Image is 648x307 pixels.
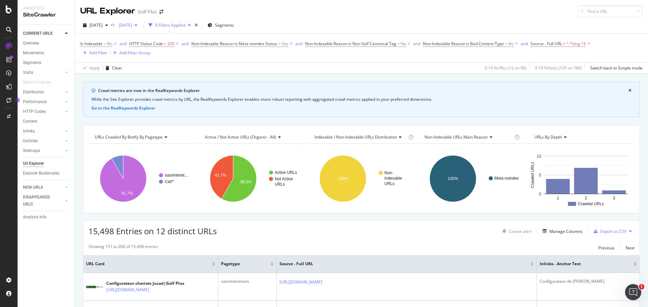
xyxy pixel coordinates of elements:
div: A chart. [528,149,633,208]
button: Add Filter [80,49,107,57]
div: Showing 151 to 200 of 15,498 entries [88,244,158,252]
span: Source - Full URL [279,261,520,267]
button: [DATE] [116,20,140,31]
button: Go to the RealKeywords Explorer [91,105,155,111]
text: Cat/* [165,179,174,184]
img: main image [86,286,103,288]
span: 1 [639,284,644,289]
div: Analysis Info [23,214,47,221]
a: Search Engines [23,79,58,86]
a: Movements [23,50,70,57]
span: URL Card [86,261,210,267]
div: times [193,22,199,29]
span: Inlinks - Anchor Text [540,261,623,267]
svg: A chart. [418,149,524,208]
text: 1 [557,196,559,201]
div: Create alert [509,228,532,234]
a: Explorer Bookmarks [23,170,70,177]
div: A chart. [198,149,304,208]
button: 6 Filters Applied [146,20,193,31]
button: close banner [627,86,633,95]
span: No [401,39,406,49]
h4: URLs by Depth [533,132,628,143]
span: No [508,39,514,49]
text: URLs [275,182,285,187]
span: = [278,41,280,47]
button: and [521,40,528,47]
text: 3 [613,196,615,201]
a: Visits [23,69,63,76]
h4: URLs Crawled By Botify By pagetype [93,132,189,143]
text: Active URLs [275,170,297,175]
text: Not Active [275,177,293,181]
input: Find a URL [578,5,643,17]
text: Meta noindex [494,176,519,181]
span: 2025 Aug. 29th [116,22,132,28]
div: Search Engines [23,79,51,86]
button: and [119,40,127,47]
span: Non-Indexable Reason is Meta noindex Status [191,41,277,47]
text: Crawled URLs [530,162,535,188]
img: logo_orange.svg [11,11,16,16]
button: Create alert [500,226,532,237]
span: Source - Full URL [531,41,562,47]
a: Content [23,118,70,125]
span: = [104,41,106,47]
span: = [164,41,166,47]
div: Sitemaps [23,147,40,154]
span: Indexable / Non-Indexable URLs distribution [315,134,397,140]
div: Content [23,118,37,125]
a: Sitemaps [23,147,63,154]
div: Configurateur de [PERSON_NAME] [540,278,637,284]
div: Switch back to Simple mode [590,65,643,71]
text: Crawled URLs [578,202,604,206]
div: Inlinks [23,128,35,135]
button: and [295,40,302,47]
img: tab_keywords_by_traffic_grey.svg [78,39,83,44]
span: No [107,39,112,49]
span: vs [111,22,116,27]
a: Url Explorer [23,160,70,167]
h4: Indexable / Non-Indexable URLs Distribution [313,132,407,143]
a: CURRENT URLS [23,30,63,37]
span: = [505,41,507,47]
div: Configurateur chariots Jucad|Golf Plus [106,280,184,286]
text: 100% [338,176,348,181]
div: Mots-clés [85,40,102,44]
text: 91.7% [122,191,133,196]
button: Previous [598,244,615,252]
div: A chart. [88,149,194,208]
span: Active / Not Active URLs (organic - all) [205,134,276,140]
button: [DATE] [80,20,111,31]
div: Crawl metrics are now in the RealKeywords Explorer [98,88,628,94]
span: 2025 Sep. 26th [89,22,103,28]
text: 0 [539,192,541,196]
div: Tooltip anchor [14,97,20,103]
a: NEW URLS [23,184,63,191]
div: and [182,41,189,47]
button: Add Filter Group [110,49,150,57]
div: Analytics [23,5,69,11]
text: 100% [448,176,458,181]
button: Segments [205,20,237,31]
img: website_grey.svg [11,18,16,23]
svg: A chart. [308,149,414,208]
text: URLs [384,181,395,186]
text: sasninteret… [165,173,189,178]
text: 2 [585,196,587,201]
text: 41.7% [215,173,226,178]
div: Next [626,245,634,251]
span: 200 [167,39,174,49]
span: = [397,41,400,47]
text: Non- [384,171,393,175]
a: Outlinks [23,137,63,145]
iframe: Intercom live chat [625,284,641,300]
a: Analysis Info [23,214,70,221]
div: While the Site Explorer provides crawl metrics by URL, the RealKeywords Explorer enables more rob... [91,96,631,102]
div: Previous [598,245,615,251]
